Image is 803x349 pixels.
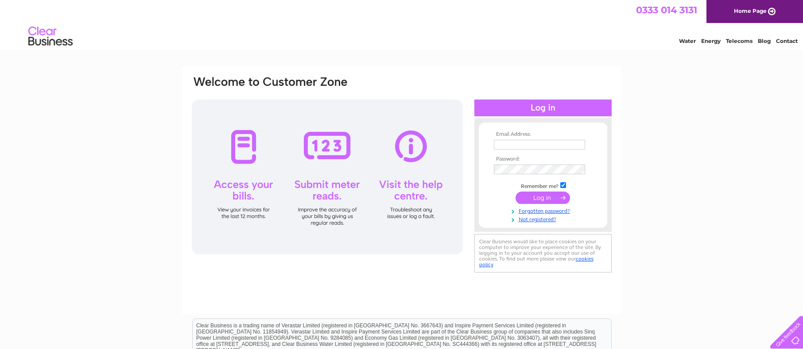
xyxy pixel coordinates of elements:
a: Telecoms [726,38,753,44]
a: Forgotten password? [494,206,594,215]
a: Not registered? [494,215,594,223]
a: Energy [701,38,721,44]
div: Clear Business would like to place cookies on your computer to improve your experience of the sit... [474,234,612,272]
img: logo.png [28,23,73,50]
a: 0333 014 3131 [636,4,697,15]
a: Contact [776,38,798,44]
th: Email Address: [492,131,594,138]
div: Clear Business is a trading name of Verastar Limited (registered in [GEOGRAPHIC_DATA] No. 3667643... [193,5,611,43]
a: Blog [758,38,771,44]
td: Remember me? [492,181,594,190]
a: Water [679,38,696,44]
a: cookies policy [479,256,594,268]
th: Password: [492,156,594,162]
input: Submit [516,192,570,204]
